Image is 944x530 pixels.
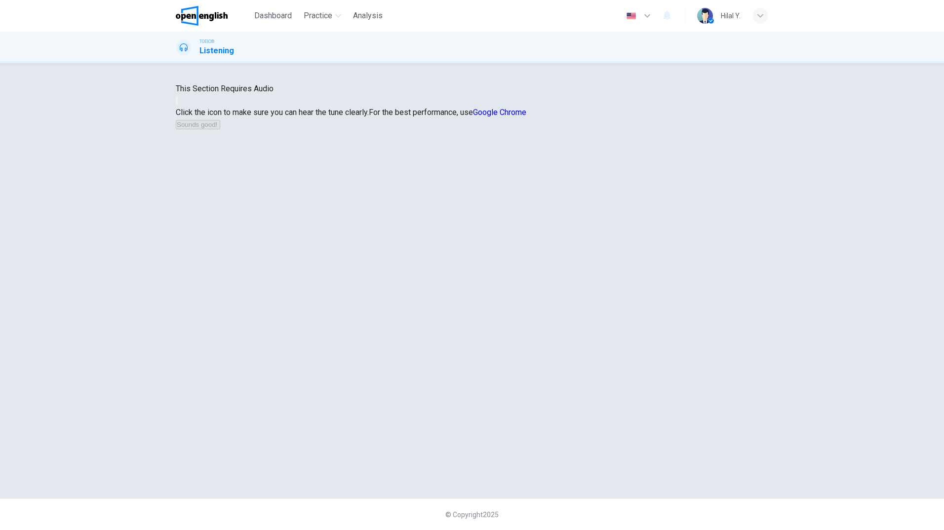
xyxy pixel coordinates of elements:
span: Click the icon to make sure you can hear the tune clearly. [176,108,369,117]
button: Practice [300,7,345,25]
span: Practice [304,10,332,22]
span: © Copyright 2025 [445,511,499,519]
a: Google Chrome [473,108,526,117]
span: Analysis [353,10,383,22]
span: Dashboard [254,10,292,22]
button: Sounds good! [176,120,220,129]
span: This Section Requires Audio [176,84,274,93]
img: en [625,12,637,20]
div: Hilal Y. [721,10,741,22]
h1: Listening [199,45,234,57]
button: Dashboard [250,7,296,25]
button: Analysis [349,7,387,25]
a: OpenEnglish logo [176,6,250,26]
span: TOEIC® [199,38,214,45]
img: OpenEnglish logo [176,6,228,26]
img: Profile picture [697,8,713,24]
span: For the best performance, use [369,108,526,117]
